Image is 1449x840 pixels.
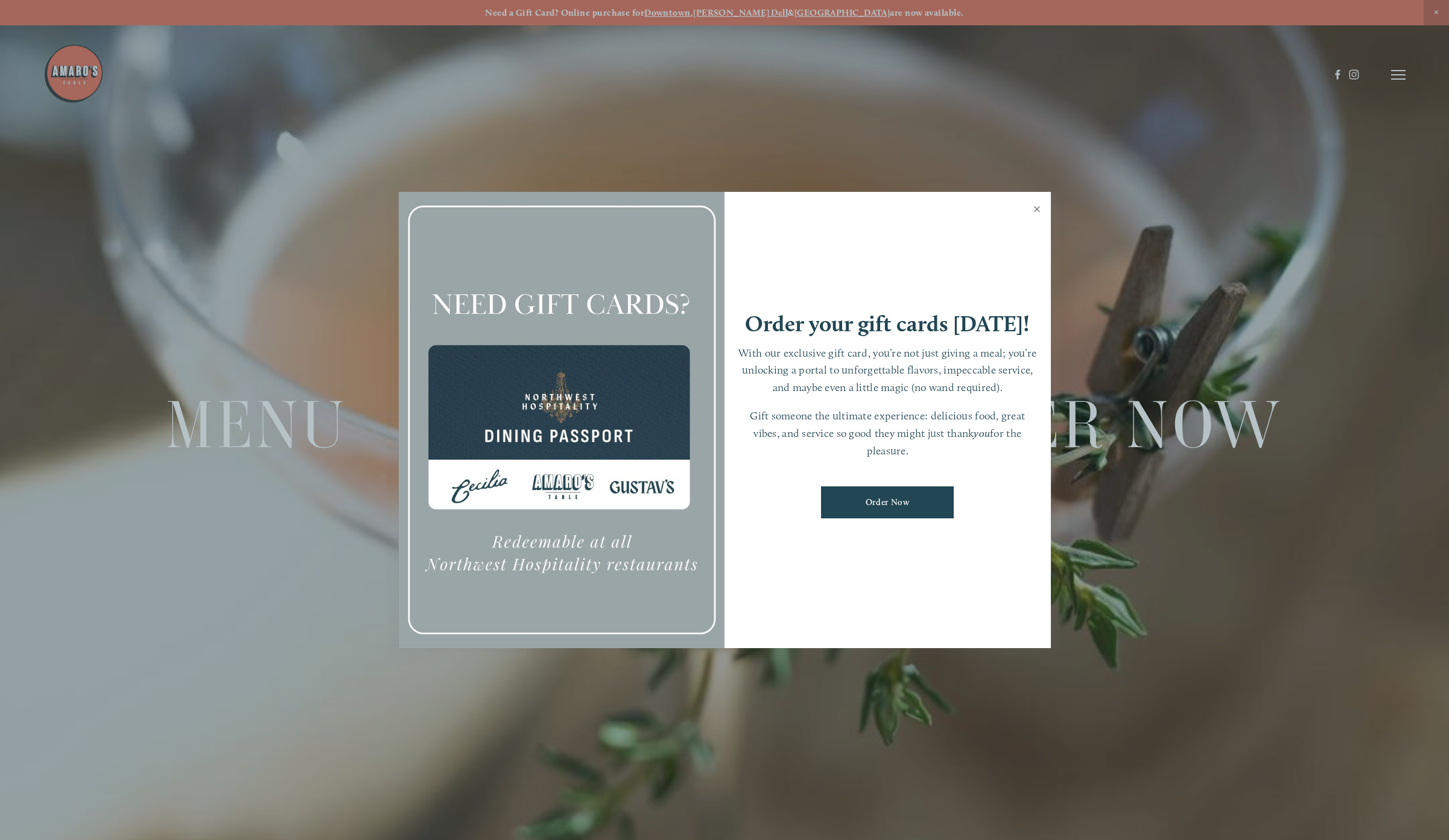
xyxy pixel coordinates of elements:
em: you [974,427,990,439]
a: Order Now [821,486,954,518]
a: Close [1026,194,1049,227]
p: Gift someone the ultimate experience: delicious food, great vibes, and service so good they might... [737,407,1039,459]
h1: Order your gift cards [DATE]! [745,313,1030,335]
p: With our exclusive gift card, you’re not just giving a meal; you’re unlocking a portal to unforge... [737,345,1039,396]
